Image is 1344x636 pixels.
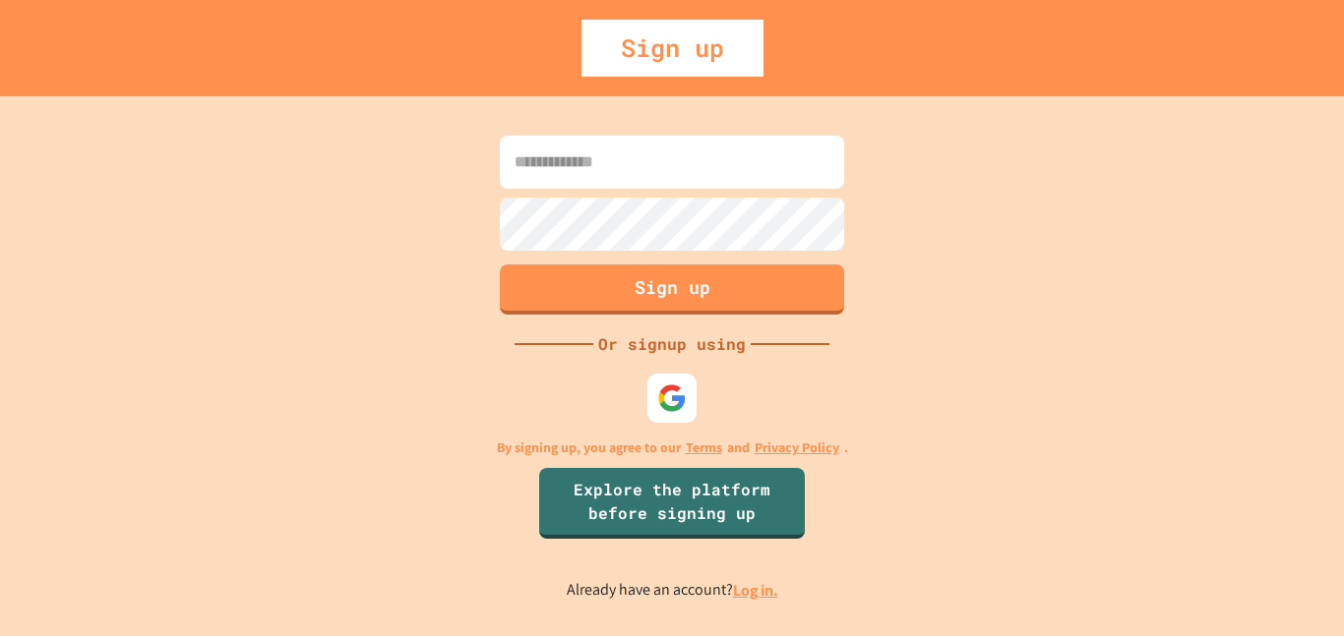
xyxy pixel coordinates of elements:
[581,20,764,77] div: Sign up
[539,468,805,539] a: Explore the platform before signing up
[567,578,778,603] p: Already have an account?
[497,437,848,458] p: By signing up, you agree to our and .
[1181,472,1324,555] iframe: chat widget
[755,437,839,458] a: Privacy Policy
[593,332,751,356] div: Or signup using
[686,437,722,458] a: Terms
[657,383,687,413] img: google-icon.svg
[733,580,778,601] a: Log in.
[500,264,844,315] button: Sign up
[1261,557,1324,616] iframe: chat widget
